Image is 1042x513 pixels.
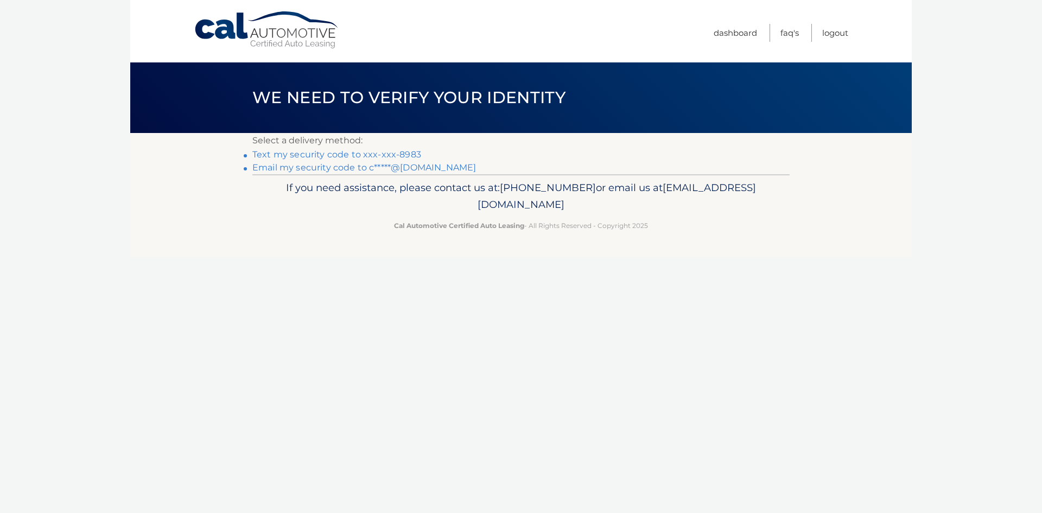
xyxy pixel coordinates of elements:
[500,181,596,194] span: [PHONE_NUMBER]
[714,24,757,42] a: Dashboard
[252,162,476,173] a: Email my security code to c*****@[DOMAIN_NAME]
[780,24,799,42] a: FAQ's
[252,149,421,160] a: Text my security code to xxx-xxx-8983
[394,221,524,230] strong: Cal Automotive Certified Auto Leasing
[194,11,340,49] a: Cal Automotive
[252,133,790,148] p: Select a delivery method:
[252,87,566,107] span: We need to verify your identity
[259,179,783,214] p: If you need assistance, please contact us at: or email us at
[259,220,783,231] p: - All Rights Reserved - Copyright 2025
[822,24,848,42] a: Logout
